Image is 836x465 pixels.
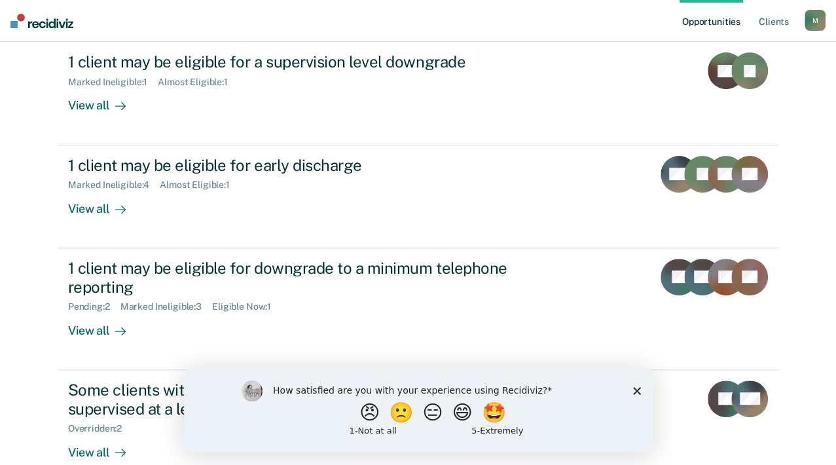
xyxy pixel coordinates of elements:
button: M [805,10,826,31]
a: 1 client may be eligible for a supervision level downgradeMarked Ineligible:1Almost Eligible:1Vie... [58,41,778,145]
div: Marked Ineligible : 1 [68,77,158,88]
div: Pending : 2 [68,301,120,312]
iframe: Survey by Kim from Recidiviz [184,367,653,452]
div: 1 client may be eligible for early discharge [68,156,528,175]
a: 1 client may be eligible for early dischargeMarked Ineligible:4Almost Eligible:1View all [58,145,778,248]
div: Eligible Now : 1 [212,301,282,312]
img: Recidiviz [10,14,73,28]
div: Almost Eligible : 1 [158,77,238,88]
div: 1 client may be eligible for a supervision level downgrade [68,52,528,71]
div: 1 client may be eligible for downgrade to a minimum telephone reporting [68,259,528,297]
div: Overridden : 2 [68,423,132,434]
a: 1 client may be eligible for downgrade to a minimum telephone reportingPending:2Marked Ineligible... [58,248,778,370]
div: View all [68,88,141,113]
div: View all [68,434,141,460]
div: View all [68,312,141,338]
div: Almost Eligible : 1 [160,179,240,191]
div: Marked Ineligible : 4 [68,179,160,191]
div: Some clients within their first 6 months of supervision are being supervised at a level that does... [68,381,528,418]
div: View all [68,191,141,216]
div: Marked Ineligible : 3 [120,301,212,312]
